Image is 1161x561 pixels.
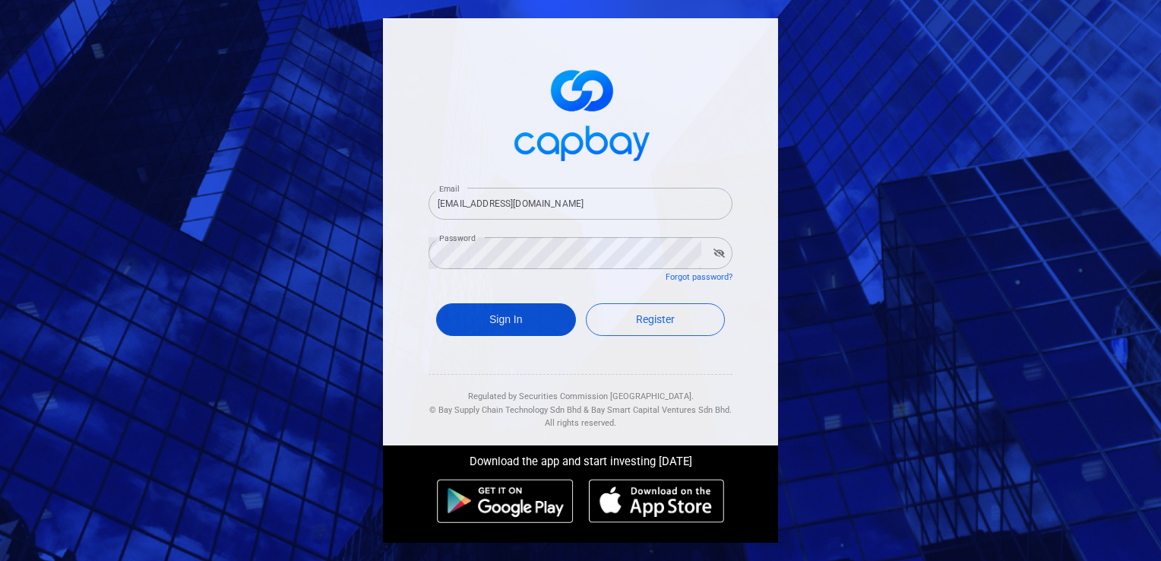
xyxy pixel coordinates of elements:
[429,375,732,430] div: Regulated by Securities Commission [GEOGRAPHIC_DATA]. & All rights reserved.
[505,56,656,170] img: logo
[439,233,476,244] label: Password
[589,479,724,523] img: ios
[429,405,581,415] span: © Bay Supply Chain Technology Sdn Bhd
[437,479,574,523] img: android
[636,313,675,325] span: Register
[666,272,732,282] a: Forgot password?
[439,183,459,195] label: Email
[372,445,789,471] div: Download the app and start investing [DATE]
[586,303,726,336] a: Register
[591,405,732,415] span: Bay Smart Capital Ventures Sdn Bhd.
[436,303,576,336] button: Sign In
